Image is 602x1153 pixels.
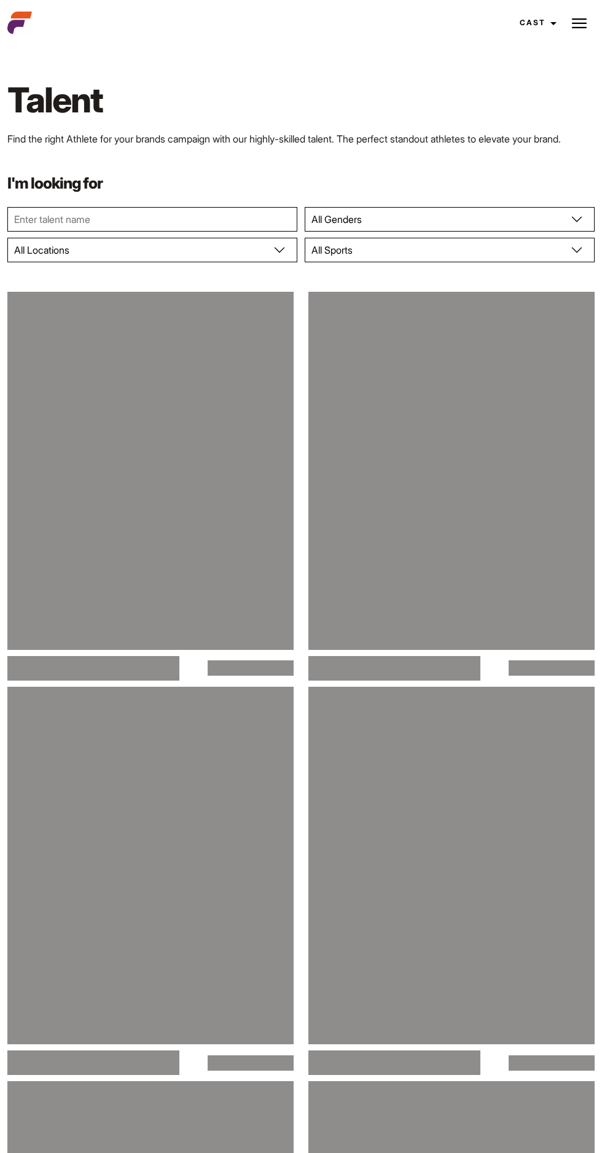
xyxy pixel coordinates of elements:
[7,131,595,146] p: Find the right Athlete for your brands campaign with our highly-skilled talent. The perfect stand...
[7,10,32,35] img: cropped-aefm-brand-fav-22-square.png
[7,176,595,191] p: I'm looking for
[509,6,564,39] a: Cast
[7,79,595,122] h1: Talent
[572,16,587,31] img: Burger icon
[7,207,297,232] input: Enter talent name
